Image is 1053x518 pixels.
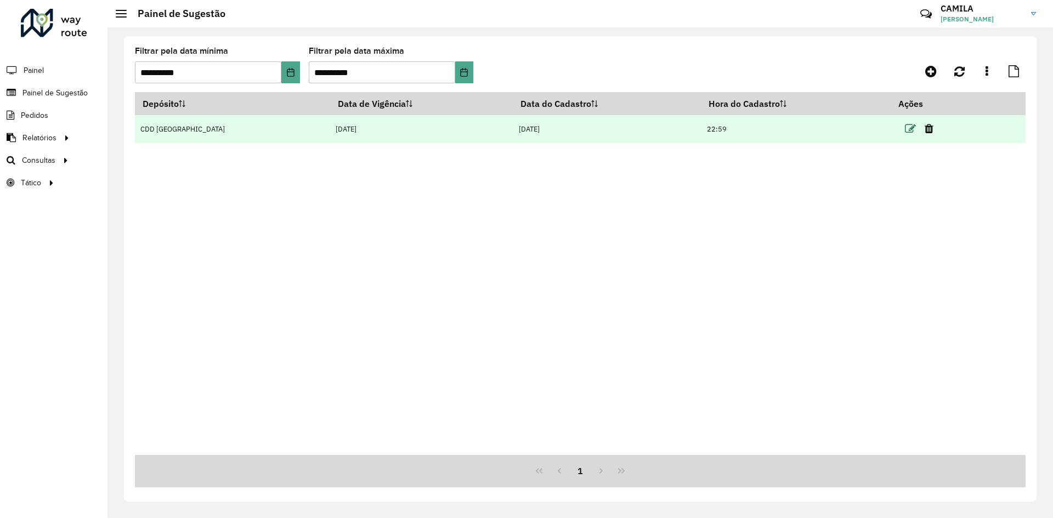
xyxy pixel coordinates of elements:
[513,92,701,115] th: Data do Cadastro
[941,14,1023,24] span: [PERSON_NAME]
[22,155,55,166] span: Consultas
[941,3,1023,14] h3: CAMILA
[914,2,938,26] a: Contato Rápido
[513,115,701,143] td: [DATE]
[891,92,956,115] th: Ações
[330,92,513,115] th: Data de Vigência
[21,110,48,121] span: Pedidos
[21,177,41,189] span: Tático
[135,92,330,115] th: Depósito
[701,92,891,115] th: Hora do Cadastro
[330,115,513,143] td: [DATE]
[455,61,473,83] button: Choose Date
[22,87,88,99] span: Painel de Sugestão
[925,121,933,136] a: Excluir
[905,121,916,136] a: Editar
[281,61,299,83] button: Choose Date
[24,65,44,76] span: Painel
[135,44,228,58] label: Filtrar pela data mínima
[701,115,891,143] td: 22:59
[127,8,225,20] h2: Painel de Sugestão
[309,44,404,58] label: Filtrar pela data máxima
[22,132,56,144] span: Relatórios
[570,460,591,481] button: 1
[135,115,330,143] td: CDD [GEOGRAPHIC_DATA]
